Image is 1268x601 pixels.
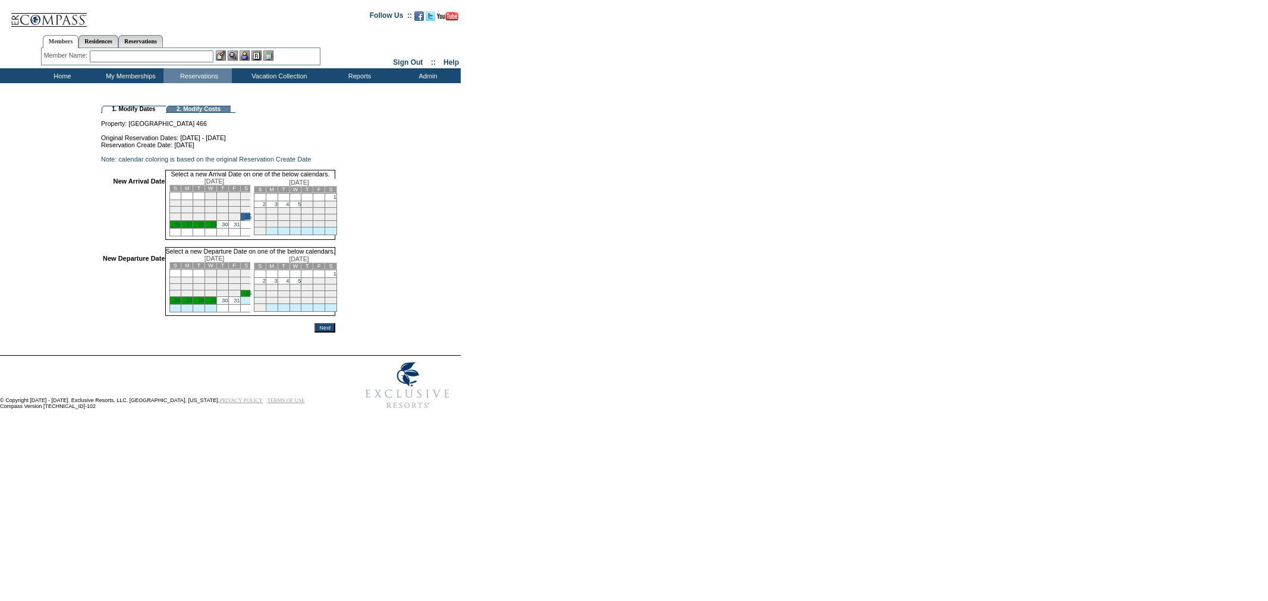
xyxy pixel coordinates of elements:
td: 20 [181,213,193,221]
td: 21 [313,291,325,298]
td: T [278,186,290,193]
a: 28 [199,298,204,303]
td: T [216,262,228,269]
td: 4 [240,270,252,277]
td: 7 [193,200,205,207]
td: 24 [228,290,240,297]
td: T [301,186,313,193]
td: Select a new Arrival Date on one of the below calendars. [165,170,336,178]
td: 12 [169,207,181,213]
img: Exclusive Resorts [354,356,461,415]
span: [DATE] [289,255,309,262]
td: New Arrival Date [103,178,165,240]
td: Reports [324,68,392,83]
a: 5 [298,201,301,207]
td: Note: calendar coloring is based on the original Reservation Create Date [101,156,335,163]
td: 14 [313,208,325,214]
a: Follow us on Twitter [426,15,435,22]
td: 9 [254,284,266,291]
span: [DATE] [204,178,225,185]
a: 25 [246,290,251,296]
td: 8 [205,200,217,207]
td: 2. Modify Costs [166,106,231,113]
a: 29 [210,298,216,303]
a: 27 [187,298,193,303]
td: 22 [325,291,337,298]
img: View [228,50,238,61]
td: Reservation Create Date: [DATE] [101,141,335,148]
td: 4 [240,192,252,200]
td: 9 [216,200,228,207]
td: 16 [254,291,266,298]
td: 6 [301,201,313,208]
td: 21 [313,214,325,221]
td: S [240,185,252,192]
a: 28 [199,222,204,227]
td: 20 [181,290,193,297]
a: 3 [274,278,277,284]
a: 1 [333,271,336,277]
td: S [169,185,181,192]
td: 18 [278,291,290,298]
td: 5 [169,200,181,207]
td: 23 [216,290,228,297]
td: M [266,186,278,193]
td: 5 [169,277,181,284]
td: M [181,262,193,269]
td: 8 [325,278,337,284]
td: 29 [325,221,337,227]
td: 15 [325,208,337,214]
td: 14 [193,284,205,290]
a: 1 [333,194,336,200]
a: 2 [263,278,266,284]
td: 11 [278,208,290,214]
a: 2 [263,201,266,207]
td: 20 [301,291,313,298]
td: 27 [301,298,313,304]
td: 17 [228,207,240,213]
a: 27 [187,222,193,227]
td: M [181,185,193,192]
td: 10 [266,284,278,291]
td: Admin [392,68,461,83]
td: My Memberships [95,68,163,83]
td: 15 [205,207,217,213]
a: 5 [298,278,301,284]
td: 1 [205,192,217,200]
a: Members [43,35,79,48]
td: S [169,262,181,269]
td: 13 [181,207,193,213]
td: 9 [254,208,266,214]
td: Property: [GEOGRAPHIC_DATA] 466 [101,113,335,127]
td: 28 [313,298,325,304]
td: 26 [290,298,301,304]
a: 26 [175,222,181,227]
a: 29 [210,222,216,227]
td: 12 [290,208,301,214]
td: S [254,186,266,193]
td: 1 [205,270,217,277]
td: 7 [313,278,325,284]
td: 28 [313,221,325,227]
td: W [290,186,301,193]
td: 10 [266,208,278,214]
td: New Departure Date [103,255,165,316]
td: Follow Us :: [370,10,412,24]
td: 3 [228,270,240,277]
a: 25 [245,213,252,220]
td: 19 [169,290,181,297]
input: Next [314,323,335,333]
td: 19 [290,291,301,298]
a: 31 [234,298,240,303]
span: [DATE] [204,255,225,262]
td: 8 [205,277,217,284]
td: 24 [266,298,278,304]
td: S [325,263,337,270]
td: 21 [193,213,205,221]
a: Become our fan on Facebook [414,15,424,22]
td: 18 [240,284,252,290]
td: 24 [228,213,240,221]
td: 18 [240,207,252,213]
td: T [193,185,205,192]
a: 4 [286,201,289,207]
